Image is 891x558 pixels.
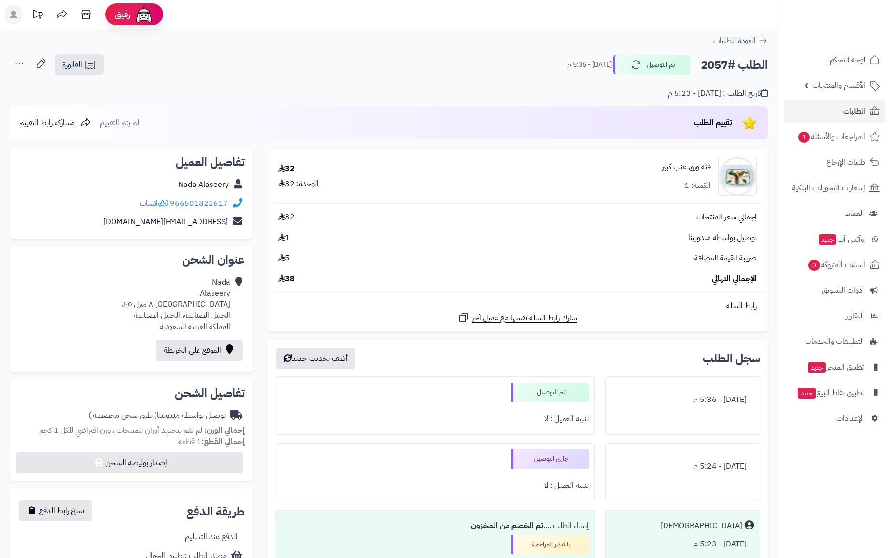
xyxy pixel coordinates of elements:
span: الإجمالي النهائي [712,273,757,285]
a: مشاركة رابط التقييم [19,117,91,129]
a: الطلبات [784,100,885,123]
span: رفيق [115,9,130,20]
span: التقارير [846,309,864,323]
div: [DATE] - 5:23 م [611,535,754,554]
span: لم يتم التقييم [100,117,139,129]
a: طلبات الإرجاع [784,151,885,174]
div: 32 [278,163,295,174]
a: تطبيق المتجرجديد [784,356,885,379]
span: ضريبة القيمة المضافة [694,253,757,264]
span: توصيل بواسطة مندوبينا [688,232,757,243]
a: التقارير [784,304,885,328]
div: [DATE] - 5:24 م [611,457,754,476]
div: تم التوصيل [511,383,589,402]
img: 1741406277-dfc29008-f7f6-45f6-80df-c4cb6fb776dc-90x90.jpeg [719,157,756,196]
span: 5 [278,253,290,264]
span: الطلبات [843,104,865,118]
div: جاري التوصيل [511,449,589,469]
span: مشاركة رابط التقييم [19,117,75,129]
a: الفاتورة [55,54,104,75]
div: بانتظار المراجعة [511,535,589,554]
h2: تفاصيل الشحن [17,387,245,399]
span: التطبيقات والخدمات [805,335,864,348]
div: الكمية: 1 [684,180,711,191]
div: تنبيه العميل : لا [281,410,589,429]
button: نسخ رابط الدفع [19,500,92,521]
a: إشعارات التحويلات البنكية [784,176,885,200]
span: لم تقم بتحديد أوزان للمنتجات ، وزن افتراضي للكل 1 كجم [39,425,202,436]
span: لوحة التحكم [830,53,865,67]
a: 966501822617 [170,198,228,209]
span: وآتس آب [818,232,864,246]
a: تحديثات المنصة [26,5,50,27]
strong: إجمالي الوزن: [204,425,245,436]
img: logo-2.png [825,25,882,45]
span: الفاتورة [62,59,82,71]
small: 1 قطعة [178,436,245,447]
span: جديد [808,362,826,373]
a: وآتس آبجديد [784,228,885,251]
span: أدوات التسويق [822,284,864,297]
div: إنشاء الطلب .... [281,516,589,535]
span: العملاء [845,207,864,220]
a: شارك رابط السلة نفسها مع عميل آخر [458,312,577,324]
h2: عنوان الشحن [17,254,245,266]
a: لوحة التحكم [784,48,885,72]
div: الوحدة: 32 [278,178,319,189]
span: المراجعات والأسئلة [797,130,865,143]
span: طلبات الإرجاع [826,156,865,169]
span: نسخ رابط الدفع [39,505,84,516]
button: إصدار بوليصة الشحن [16,452,243,473]
div: Nada Alaseery [GEOGRAPHIC_DATA] ٨ منزل ١٠٥، الجبيل الصناعية، الجبيل الصناعية المملكة العربية السع... [122,277,230,332]
span: السلات المتروكة [807,258,865,272]
a: [EMAIL_ADDRESS][DOMAIN_NAME] [103,216,228,228]
div: تنبيه العميل : لا [281,476,589,495]
span: تطبيق المتجر [807,360,864,374]
span: تطبيق نقاط البيع [797,386,864,400]
h2: تفاصيل العميل [17,157,245,168]
div: [DATE] - 5:36 م [611,390,754,409]
h3: سجل الطلب [703,353,760,364]
span: جديد [798,388,816,399]
div: تاريخ الطلب : [DATE] - 5:23 م [668,88,768,99]
b: تم الخصم من المخزون [471,520,543,531]
h2: الطلب #2057 [701,55,768,75]
span: ( طرق شحن مخصصة ) [88,410,157,421]
span: 0 [808,260,820,271]
span: العودة للطلبات [713,35,756,46]
span: إجمالي سعر المنتجات [696,212,757,223]
div: الدفع عند التسليم [185,531,238,543]
img: ai-face.png [134,5,154,24]
a: العودة للطلبات [713,35,768,46]
a: الإعدادات [784,407,885,430]
span: 32 [278,212,295,223]
a: العملاء [784,202,885,225]
span: شارك رابط السلة نفسها مع عميل آخر [472,313,577,324]
div: توصيل بواسطة مندوبينا [88,410,226,421]
a: تطبيق نقاط البيعجديد [784,381,885,404]
span: الإعدادات [836,412,864,425]
h2: طريقة الدفع [186,506,245,517]
a: المراجعات والأسئلة1 [784,125,885,148]
span: تقييم الطلب [694,117,732,129]
span: جديد [819,234,836,245]
span: 38 [278,273,295,285]
strong: إجمالي القطع: [201,436,245,447]
span: 1 [798,132,810,143]
a: التطبيقات والخدمات [784,330,885,353]
a: فته ورق عنب كبير [662,161,711,172]
small: [DATE] - 5:36 م [567,60,612,70]
button: تم التوصيل [613,55,691,75]
a: الموقع على الخريطة [156,340,243,361]
div: [DEMOGRAPHIC_DATA] [661,520,742,531]
span: 1 [278,232,290,243]
span: الأقسام والمنتجات [812,79,865,92]
button: أضف تحديث جديد [276,348,355,369]
a: واتساب [140,198,168,209]
a: Nada Alaseery [178,179,229,190]
span: إشعارات التحويلات البنكية [792,181,865,195]
a: أدوات التسويق [784,279,885,302]
a: السلات المتروكة0 [784,253,885,276]
div: رابط السلة [271,300,764,312]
